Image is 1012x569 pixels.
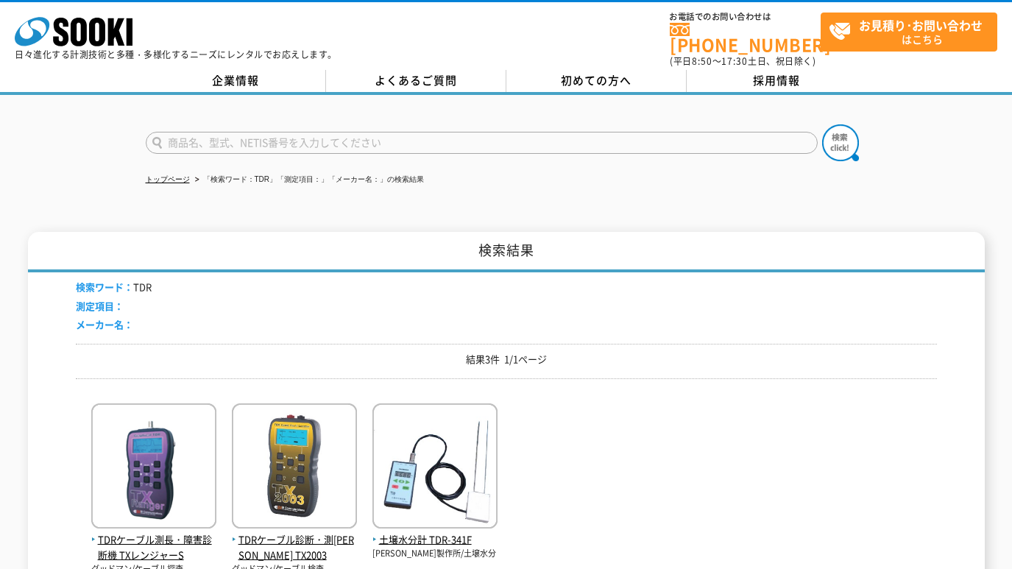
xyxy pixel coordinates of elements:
[91,517,216,562] a: TDRケーブル測長・障害診断機 TXレンジャーS
[232,517,357,562] a: TDRケーブル診断・測[PERSON_NAME] TX2003
[687,70,867,92] a: 採用情報
[561,72,631,88] span: 初めての方へ
[76,280,152,295] li: TDR
[76,299,124,313] span: 測定項目：
[721,54,748,68] span: 17:30
[15,50,337,59] p: 日々進化する計測技術と多種・多様化するニーズにレンタルでお応えします。
[76,352,937,367] p: 結果3件 1/1ページ
[670,54,815,68] span: (平日 ～ 土日、祝日除く)
[670,13,821,21] span: お電話でのお問い合わせは
[692,54,712,68] span: 8:50
[28,232,985,272] h1: 検索結果
[372,548,498,560] p: [PERSON_NAME]製作所/土壌水分
[670,23,821,53] a: [PHONE_NUMBER]
[192,172,425,188] li: 「検索ワード：TDR」「測定項目：」「メーカー名：」の検索結果
[91,532,216,563] span: TDRケーブル測長・障害診断機 TXレンジャーS
[146,175,190,183] a: トップページ
[232,403,357,532] img: TX2003
[232,532,357,563] span: TDRケーブル診断・測[PERSON_NAME] TX2003
[372,403,498,532] img: TDR-341F
[859,16,983,34] strong: お見積り･お問い合わせ
[91,403,216,532] img: TXレンジャーS
[821,13,997,52] a: お見積り･お問い合わせはこちら
[506,70,687,92] a: 初めての方へ
[829,13,997,50] span: はこちら
[372,532,498,548] span: 土壌水分計 TDR-341F
[326,70,506,92] a: よくあるご質問
[146,70,326,92] a: 企業情報
[76,280,133,294] span: 検索ワード：
[372,517,498,548] a: 土壌水分計 TDR-341F
[822,124,859,161] img: btn_search.png
[76,317,133,331] span: メーカー名：
[146,132,818,154] input: 商品名、型式、NETIS番号を入力してください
